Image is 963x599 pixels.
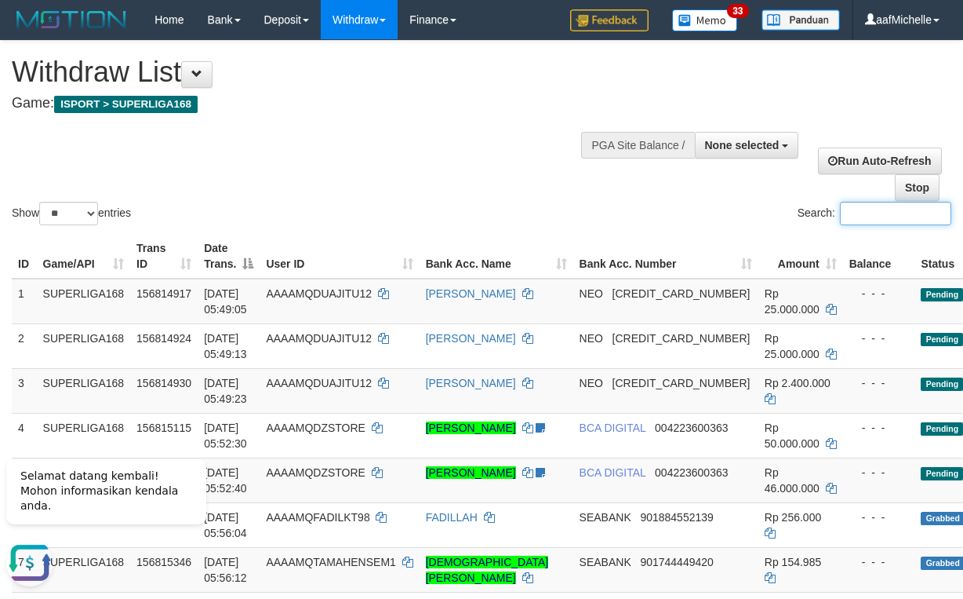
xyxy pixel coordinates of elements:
span: Pending [921,422,963,436]
span: Copy 5859457140486971 to clipboard [612,377,750,389]
span: Copy 004223600363 to clipboard [655,422,728,434]
a: FADILLAH [426,511,478,524]
div: PGA Site Balance / [581,132,694,159]
span: Rp 50.000.000 [765,422,819,450]
span: AAAAMQDZSTORE [266,466,365,479]
span: Rp 46.000.000 [765,466,819,495]
div: - - - [849,420,909,436]
span: BCA DIGITAL [580,422,646,434]
span: NEO [580,332,603,345]
button: Open LiveChat chat widget [6,501,53,548]
span: Pending [921,467,963,480]
img: Button%20Memo.svg [672,9,738,31]
span: Pending [921,288,963,301]
span: Rp 256.000 [765,511,821,524]
div: - - - [849,554,909,570]
th: Bank Acc. Name: activate to sort column ascending [420,234,573,279]
span: AAAAMQTAMAHENSEM1 [266,556,395,568]
span: Selamat datang kembali! Mohon informasikan kendala anda. [20,431,178,473]
span: Rp 154.985 [765,556,821,568]
a: [PERSON_NAME] [426,422,516,434]
span: None selected [705,139,779,152]
span: Rp 2.400.000 [765,377,830,389]
span: AAAAMQDUAJITU12 [266,287,372,300]
th: User ID: activate to sort column ascending [260,234,419,279]
span: Copy 5859457140486971 to clipboard [612,332,750,345]
span: NEO [580,287,603,300]
span: Rp 25.000.000 [765,287,819,316]
span: SEABANK [580,511,631,524]
span: AAAAMQDUAJITU12 [266,377,372,389]
a: [PERSON_NAME] [426,377,516,389]
span: Copy 5859457140486971 to clipboard [612,287,750,300]
span: Copy 004223600363 to clipboard [655,466,728,479]
a: [PERSON_NAME] [426,332,516,345]
div: - - - [849,375,909,391]
a: [PERSON_NAME] [426,466,516,479]
a: [DEMOGRAPHIC_DATA][PERSON_NAME] [426,556,549,584]
label: Search: [798,202,951,225]
img: panduan.png [761,9,840,31]
span: NEO [580,377,603,389]
h4: Game: [12,96,627,111]
span: Pending [921,333,963,346]
a: [PERSON_NAME] [426,287,516,300]
span: BCA DIGITAL [580,466,646,479]
span: Pending [921,378,963,391]
a: Stop [895,174,939,201]
span: Rp 25.000.000 [765,332,819,360]
img: Feedback.jpg [570,9,649,31]
th: Balance [843,234,915,279]
span: AAAAMQDUAJITU12 [266,332,372,345]
span: AAAAMQFADILKT98 [266,511,369,524]
input: Search: [840,202,951,225]
img: MOTION_logo.png [12,8,131,31]
div: - - - [849,286,909,301]
span: 33 [727,4,748,18]
th: Amount: activate to sort column ascending [758,234,843,279]
button: None selected [695,132,799,159]
span: Copy 901884552139 to clipboard [640,511,713,524]
span: Copy 901744449420 to clipboard [640,556,713,568]
div: - - - [849,331,909,346]
div: - - - [849,510,909,525]
span: AAAAMQDZSTORE [266,422,365,434]
th: Bank Acc. Number: activate to sort column ascending [573,234,758,279]
div: - - - [849,465,909,480]
span: SEABANK [580,556,631,568]
a: Run Auto-Refresh [818,148,941,174]
h1: Withdraw List [12,57,627,88]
